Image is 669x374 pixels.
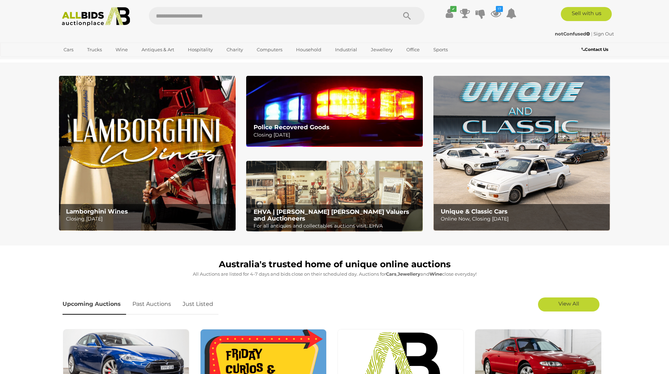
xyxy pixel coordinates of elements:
[246,76,423,146] img: Police Recovered Goods
[433,76,610,231] a: Unique & Classic Cars Unique & Classic Cars Online Now, Closing [DATE]
[254,131,419,139] p: Closing [DATE]
[555,31,590,37] strong: notConfused
[386,271,396,277] strong: Cars
[441,215,606,223] p: Online Now, Closing [DATE]
[66,215,231,223] p: Closing [DATE]
[582,46,610,53] a: Contact Us
[558,300,579,307] span: View All
[538,297,599,311] a: View All
[366,44,397,55] a: Jewellery
[291,44,326,55] a: Household
[59,44,78,55] a: Cars
[63,270,607,278] p: All Auctions are listed for 4-7 days and bids close on their scheduled day. Auctions for , and cl...
[137,44,179,55] a: Antiques & Art
[591,31,592,37] span: |
[59,76,236,231] a: Lamborghini Wines Lamborghini Wines Closing [DATE]
[183,44,217,55] a: Hospitality
[246,76,423,146] a: Police Recovered Goods Police Recovered Goods Closing [DATE]
[389,7,425,25] button: Search
[330,44,362,55] a: Industrial
[555,31,591,37] a: notConfused
[254,208,409,222] b: EHVA | [PERSON_NAME] [PERSON_NAME] Valuers and Auctioneers
[429,44,452,55] a: Sports
[59,76,236,231] img: Lamborghini Wines
[246,161,423,232] a: EHVA | Evans Hastings Valuers and Auctioneers EHVA | [PERSON_NAME] [PERSON_NAME] Valuers and Auct...
[127,294,176,315] a: Past Auctions
[66,208,128,215] b: Lamborghini Wines
[450,6,457,12] i: ✔
[402,44,424,55] a: Office
[58,7,134,26] img: Allbids.com.au
[561,7,612,21] a: Sell with us
[222,44,248,55] a: Charity
[63,260,607,269] h1: Australia's trusted home of unique online auctions
[582,47,608,52] b: Contact Us
[254,124,329,131] b: Police Recovered Goods
[593,31,614,37] a: Sign Out
[111,44,132,55] a: Wine
[254,222,419,230] p: For all antiques and collectables auctions visit: EHVA
[441,208,507,215] b: Unique & Classic Cars
[491,7,501,20] a: 17
[83,44,106,55] a: Trucks
[433,76,610,231] img: Unique & Classic Cars
[252,44,287,55] a: Computers
[429,271,442,277] strong: Wine
[177,294,218,315] a: Just Listed
[63,294,126,315] a: Upcoming Auctions
[496,6,503,12] i: 17
[444,7,455,20] a: ✔
[246,161,423,232] img: EHVA | Evans Hastings Valuers and Auctioneers
[59,55,118,67] a: [GEOGRAPHIC_DATA]
[398,271,420,277] strong: Jewellery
